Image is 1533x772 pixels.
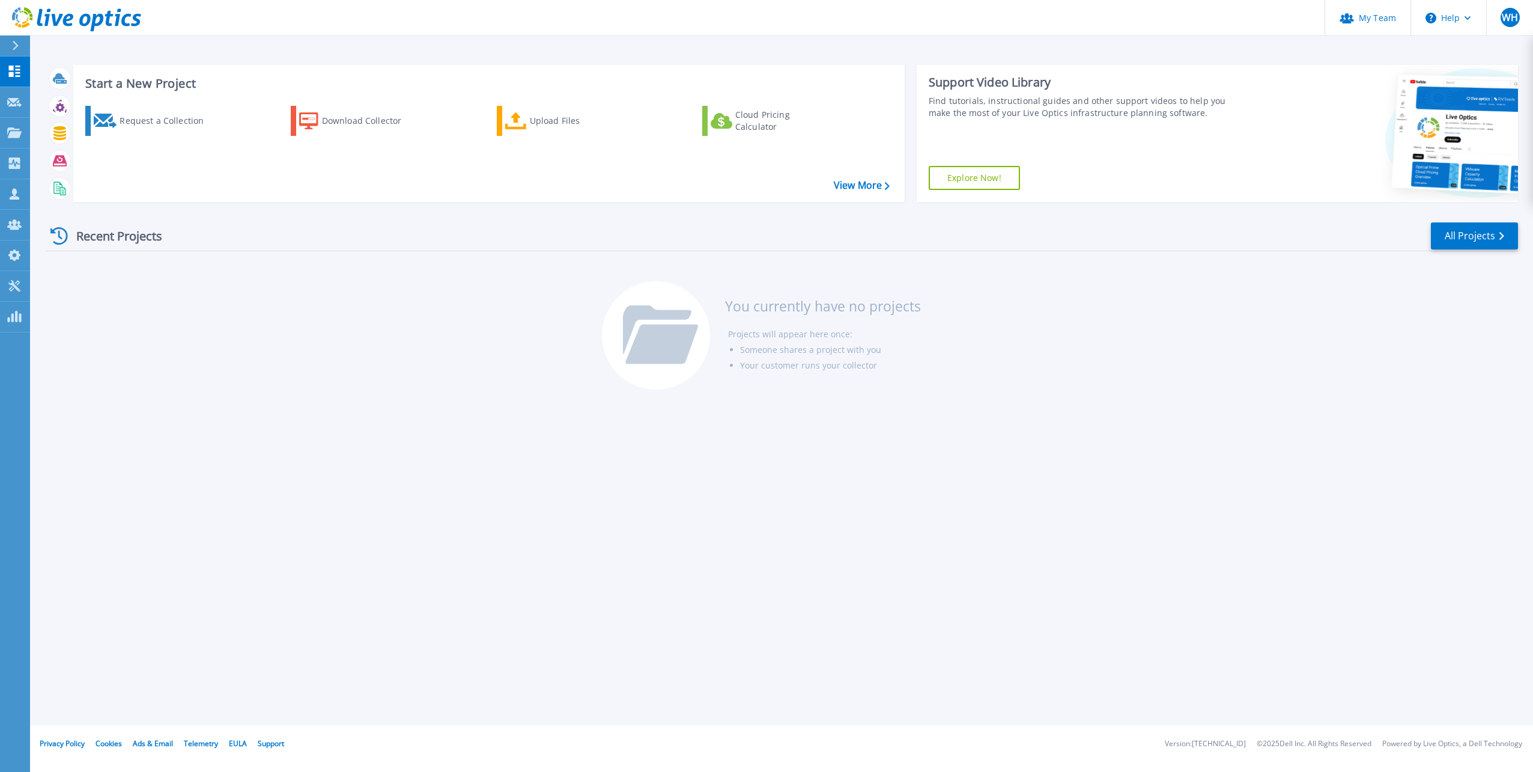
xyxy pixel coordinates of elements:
div: Recent Projects [46,221,178,251]
a: Download Collector [291,106,425,136]
a: Ads & Email [133,738,173,749]
h3: You currently have no projects [725,299,921,313]
a: Support [258,738,284,749]
div: Upload Files [530,109,626,133]
a: Cookies [96,738,122,749]
h3: Start a New Project [85,77,889,90]
a: View More [834,180,890,191]
div: Find tutorials, instructional guides and other support videos to help you make the most of your L... [929,95,1239,119]
a: EULA [229,738,247,749]
li: Your customer runs your collector [740,358,921,373]
div: Request a Collection [120,109,216,133]
a: Telemetry [184,738,218,749]
a: Cloud Pricing Calculator [702,106,836,136]
span: WH [1502,13,1518,22]
a: Request a Collection [85,106,219,136]
li: Version: [TECHNICAL_ID] [1165,740,1246,748]
a: Privacy Policy [40,738,85,749]
div: Download Collector [322,109,418,133]
div: Support Video Library [929,75,1239,90]
div: Cloud Pricing Calculator [735,109,831,133]
li: Someone shares a project with you [740,342,921,358]
li: © 2025 Dell Inc. All Rights Reserved [1257,740,1371,748]
a: All Projects [1431,222,1518,250]
a: Explore Now! [929,166,1020,190]
li: Projects will appear here once: [728,326,921,342]
li: Powered by Live Optics, a Dell Technology [1382,740,1522,748]
a: Upload Files [497,106,631,136]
